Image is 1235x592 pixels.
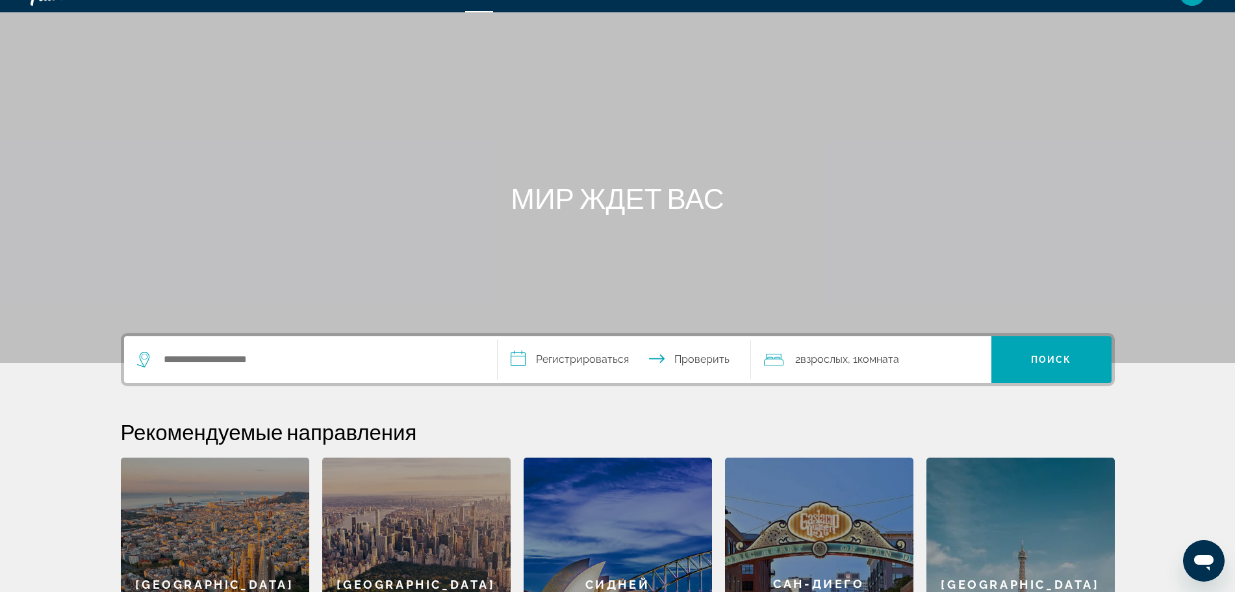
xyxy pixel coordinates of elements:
[991,336,1112,383] button: Поиск
[751,336,991,383] button: Путешественники: 2 взрослых, 0 детей
[1031,354,1072,365] font: Поиск
[848,353,858,365] font: , 1
[800,353,848,365] font: взрослых
[585,578,650,591] font: Сидней
[124,336,1112,383] div: Виджет поиска
[773,577,864,591] font: Сан-Диего
[121,419,417,445] font: Рекомендуемые направления
[795,353,800,365] font: 2
[337,578,495,591] font: [GEOGRAPHIC_DATA]
[511,181,724,215] font: МИР ЖДЕТ ВАС
[1183,540,1225,582] iframe: Кнопка запуска окна обмена сообщениями
[858,353,899,365] font: комната
[498,336,751,383] button: Выберите дату заезда и выезда
[135,578,294,591] font: [GEOGRAPHIC_DATA]
[941,578,1099,591] font: [GEOGRAPHIC_DATA]
[162,350,477,369] input: Поиск отеля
